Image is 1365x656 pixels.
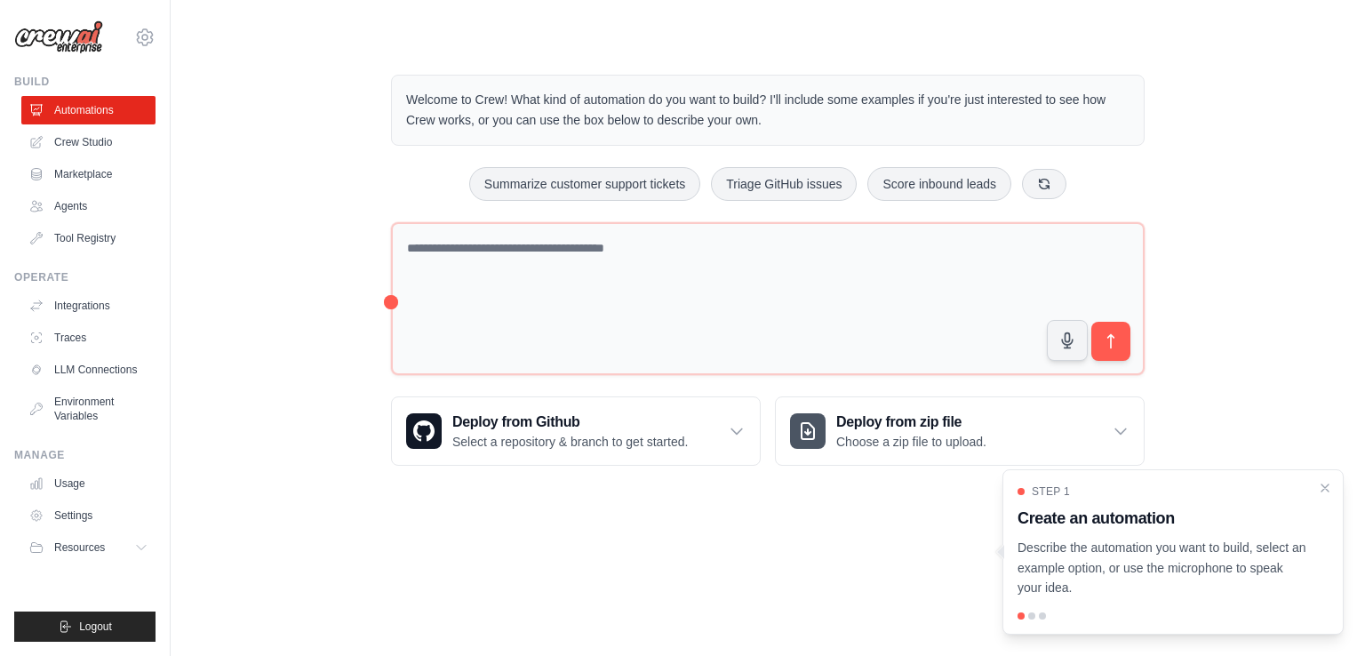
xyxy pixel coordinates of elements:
button: Resources [21,533,156,562]
img: Logo [14,20,103,54]
p: Welcome to Crew! What kind of automation do you want to build? I'll include some examples if you'... [406,90,1130,131]
div: Operate [14,270,156,284]
div: Manage [14,448,156,462]
button: Logout [14,612,156,642]
div: Build [14,75,156,89]
a: Integrations [21,292,156,320]
span: Logout [79,620,112,634]
a: Usage [21,469,156,498]
button: Triage GitHub issues [711,167,857,201]
a: Automations [21,96,156,124]
a: Tool Registry [21,224,156,252]
a: Marketplace [21,160,156,188]
h3: Create an automation [1018,506,1307,531]
p: Choose a zip file to upload. [836,433,986,451]
h3: Deploy from Github [452,412,688,433]
iframe: Chat Widget [1276,571,1365,656]
a: Agents [21,192,156,220]
button: Close walkthrough [1318,481,1332,495]
a: Settings [21,501,156,530]
span: Step 1 [1032,484,1070,499]
a: Environment Variables [21,388,156,430]
p: Select a repository & branch to get started. [452,433,688,451]
a: LLM Connections [21,356,156,384]
p: Describe the automation you want to build, select an example option, or use the microphone to spe... [1018,538,1307,598]
button: Summarize customer support tickets [469,167,700,201]
span: Resources [54,540,105,555]
button: Score inbound leads [867,167,1011,201]
a: Traces [21,324,156,352]
a: Crew Studio [21,128,156,156]
h3: Deploy from zip file [836,412,986,433]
